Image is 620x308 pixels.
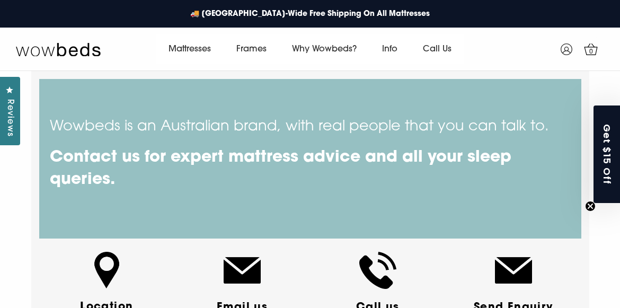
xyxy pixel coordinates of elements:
span: 0 [586,47,597,57]
a: Frames [224,34,279,64]
img: Wow Beds Logo [16,42,101,57]
a: Info [369,34,410,64]
img: email.png [224,252,261,289]
a: 0 [578,36,604,63]
img: Location pointer - Free icons [88,252,125,288]
span: Reviews [3,99,16,137]
h1: Contact us for expert mattress advice and all your sleep queries. [50,147,565,191]
img: telephone.png [359,252,396,289]
div: Get $15 OffClose teaser [594,105,620,203]
p: Wowbeds is an Australian brand, with real people that you can talk to. [50,95,565,138]
span: Get $15 Off [601,124,614,184]
button: Close teaser [585,201,596,212]
a: Mattresses [156,34,224,64]
a: 🚚 [GEOGRAPHIC_DATA]-Wide Free Shipping On All Mattresses [185,3,435,25]
a: Call Us [410,34,464,64]
img: email.png [495,252,532,289]
a: Why Wowbeds? [279,34,369,64]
